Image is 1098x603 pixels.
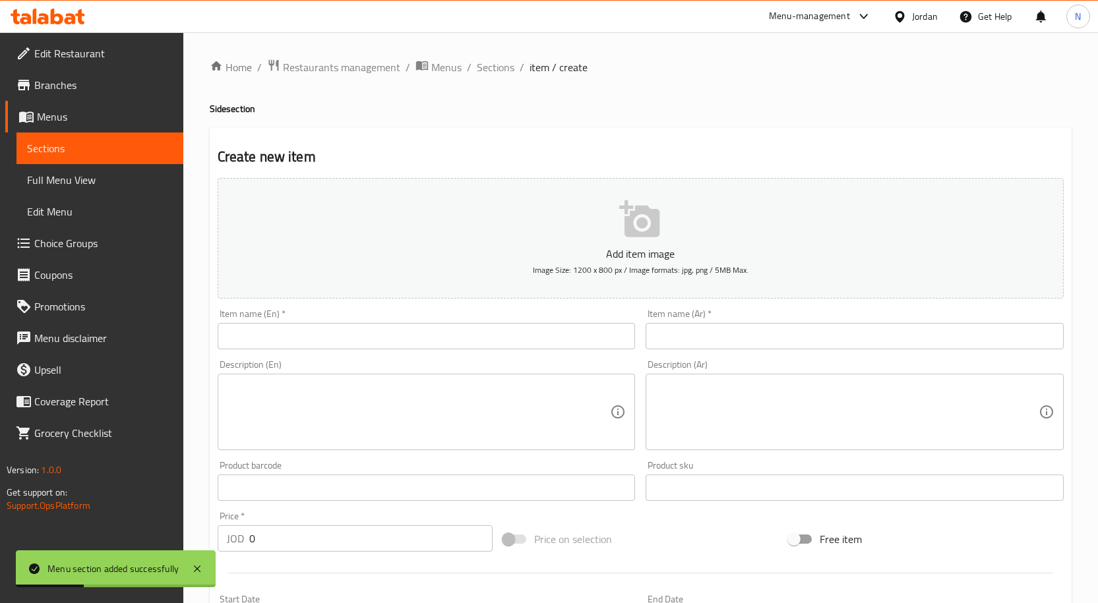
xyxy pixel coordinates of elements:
[5,38,183,69] a: Edit Restaurant
[218,474,636,501] input: Please enter product barcode
[16,132,183,164] a: Sections
[210,102,1072,115] h4: Side section
[27,172,173,188] span: Full Menu View
[7,484,67,501] span: Get support on:
[5,291,183,322] a: Promotions
[41,461,61,478] span: 1.0.0
[34,235,173,251] span: Choice Groups
[534,531,612,547] span: Price on selection
[530,59,588,75] span: item / create
[7,497,90,514] a: Support.OpsPlatform
[34,45,173,61] span: Edit Restaurant
[27,204,173,219] span: Edit Menu
[210,59,252,75] a: Home
[257,59,262,75] li: /
[34,267,173,283] span: Coupons
[533,262,748,277] span: Image Size: 1200 x 800 px / Image formats: jpg, png / 5MB Max.
[218,323,636,349] input: Enter name En
[477,59,514,75] a: Sections
[5,69,183,101] a: Branches
[16,196,183,227] a: Edit Menu
[34,362,173,378] span: Upsell
[34,393,173,409] span: Coverage Report
[16,164,183,196] a: Full Menu View
[27,140,173,156] span: Sections
[37,109,173,125] span: Menus
[34,330,173,346] span: Menu disclaimer
[1075,9,1081,24] span: N
[34,77,173,93] span: Branches
[912,9,938,24] div: Jordan
[431,59,462,75] span: Menus
[210,59,1072,76] nav: breadcrumb
[5,227,183,259] a: Choice Groups
[467,59,472,75] li: /
[646,323,1064,349] input: Enter name Ar
[406,59,410,75] li: /
[769,9,850,24] div: Menu-management
[238,246,1043,262] p: Add item image
[267,59,400,76] a: Restaurants management
[47,561,179,576] div: Menu section added successfully
[5,417,183,449] a: Grocery Checklist
[227,531,244,546] p: JOD
[218,147,1064,167] h2: Create new item
[283,59,400,75] span: Restaurants management
[415,59,462,76] a: Menus
[5,259,183,291] a: Coupons
[7,461,39,478] span: Version:
[646,474,1064,501] input: Please enter product sku
[520,59,524,75] li: /
[5,101,183,132] a: Menus
[5,386,183,417] a: Coverage Report
[34,425,173,441] span: Grocery Checklist
[249,525,493,552] input: Please enter price
[820,531,862,547] span: Free item
[34,299,173,314] span: Promotions
[218,178,1064,299] button: Add item imageImage Size: 1200 x 800 px / Image formats: jpg, png / 5MB Max.
[5,322,183,354] a: Menu disclaimer
[5,354,183,386] a: Upsell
